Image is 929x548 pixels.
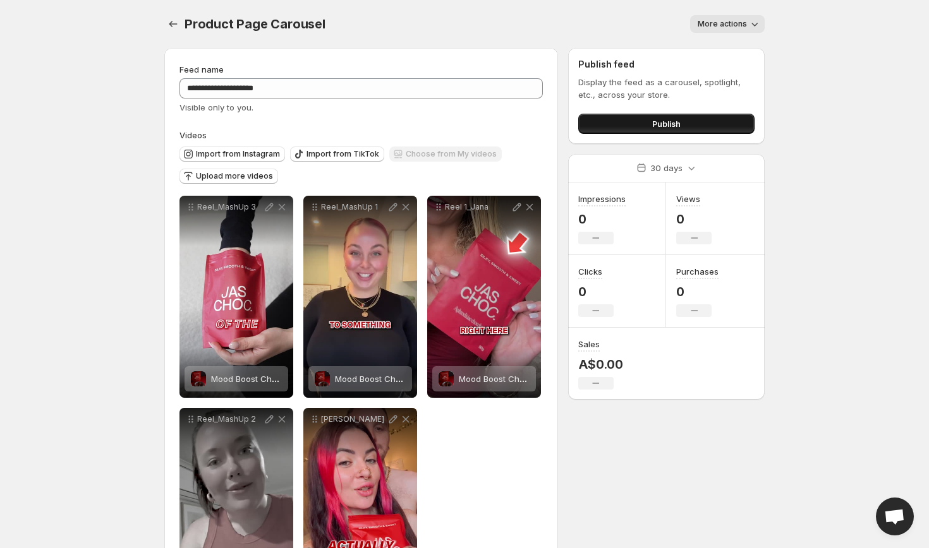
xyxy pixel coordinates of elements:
[197,414,263,424] p: Reel_MashUp 2
[676,284,719,299] p: 0
[698,19,747,29] span: More actions
[197,202,263,212] p: Reel_MashUp 3
[676,211,712,227] p: 0
[290,146,384,162] button: Import from TikTok
[876,497,914,535] a: Open chat
[315,371,330,386] img: Mood Boost Chocolate
[179,146,285,162] button: Import from Instagram
[650,162,683,174] p: 30 days
[578,211,626,227] p: 0
[459,374,549,384] span: Mood Boost Chocolate
[578,284,614,299] p: 0
[321,414,387,424] p: [PERSON_NAME]
[196,171,273,181] span: Upload more videos
[578,114,755,134] button: Publish
[676,265,719,278] h3: Purchases
[321,202,387,212] p: Reel_MashUp 1
[439,371,454,386] img: Mood Boost Chocolate
[179,196,293,398] div: Reel_MashUp 3Mood Boost ChocolateMood Boost Chocolate
[211,374,301,384] span: Mood Boost Chocolate
[335,374,425,384] span: Mood Boost Chocolate
[164,15,182,33] button: Settings
[427,196,541,398] div: Reel 1_JanaMood Boost ChocolateMood Boost Chocolate
[179,64,224,74] span: Feed name
[185,16,325,32] span: Product Page Carousel
[179,130,207,140] span: Videos
[652,117,681,130] span: Publish
[445,202,511,212] p: Reel 1_Jana
[578,193,626,205] h3: Impressions
[303,196,417,398] div: Reel_MashUp 1Mood Boost ChocolateMood Boost Chocolate
[196,149,280,159] span: Import from Instagram
[191,371,206,386] img: Mood Boost Chocolate
[690,15,765,33] button: More actions
[179,102,253,112] span: Visible only to you.
[676,193,700,205] h3: Views
[578,357,623,372] p: A$0.00
[578,265,602,278] h3: Clicks
[578,338,600,350] h3: Sales
[307,149,379,159] span: Import from TikTok
[179,169,278,184] button: Upload more videos
[578,58,755,71] h2: Publish feed
[578,76,755,101] p: Display the feed as a carousel, spotlight, etc., across your store.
